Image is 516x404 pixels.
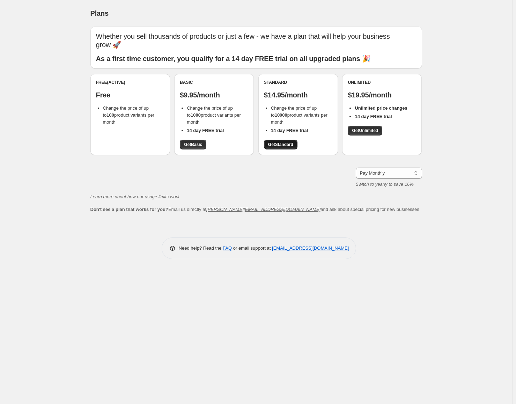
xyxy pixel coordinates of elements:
span: Email us directly at and ask about special pricing for new businesses [90,207,419,212]
div: Basic [180,80,248,85]
p: Whether you sell thousands of products or just a few - we have a plan that will help your busines... [96,32,417,49]
div: Standard [264,80,332,85]
span: Plans [90,9,109,17]
a: [EMAIL_ADDRESS][DOMAIN_NAME] [272,245,349,251]
p: Free [96,91,164,99]
span: Change the price of up to product variants per month [271,105,327,125]
div: Free (Active) [96,80,164,85]
p: $9.95/month [180,91,248,99]
b: Don't see a plan that works for you? [90,207,168,212]
span: Get Unlimited [352,128,378,133]
div: Unlimited [348,80,416,85]
span: Get Standard [268,142,293,147]
p: $19.95/month [348,91,416,99]
a: FAQ [223,245,232,251]
a: [PERSON_NAME][EMAIL_ADDRESS][DOMAIN_NAME] [206,207,320,212]
a: GetUnlimited [348,126,382,135]
b: As a first time customer, you qualify for a 14 day FREE trial on all upgraded plans 🎉 [96,55,371,63]
b: 100 [106,112,114,118]
a: GetBasic [180,140,206,149]
p: $14.95/month [264,91,332,99]
span: Change the price of up to product variants per month [187,105,241,125]
a: GetStandard [264,140,297,149]
b: 14 day FREE trial [271,128,308,133]
b: 1000 [191,112,201,118]
b: 14 day FREE trial [187,128,224,133]
b: 10000 [275,112,287,118]
b: Unlimited price changes [355,105,407,111]
span: or email support at [232,245,272,251]
i: Switch to yearly to save 16% [356,182,414,187]
span: Change the price of up to product variants per month [103,105,154,125]
span: Get Basic [184,142,202,147]
span: Need help? Read the [179,245,223,251]
b: 14 day FREE trial [355,114,392,119]
a: Learn more about how our usage limits work [90,194,180,199]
